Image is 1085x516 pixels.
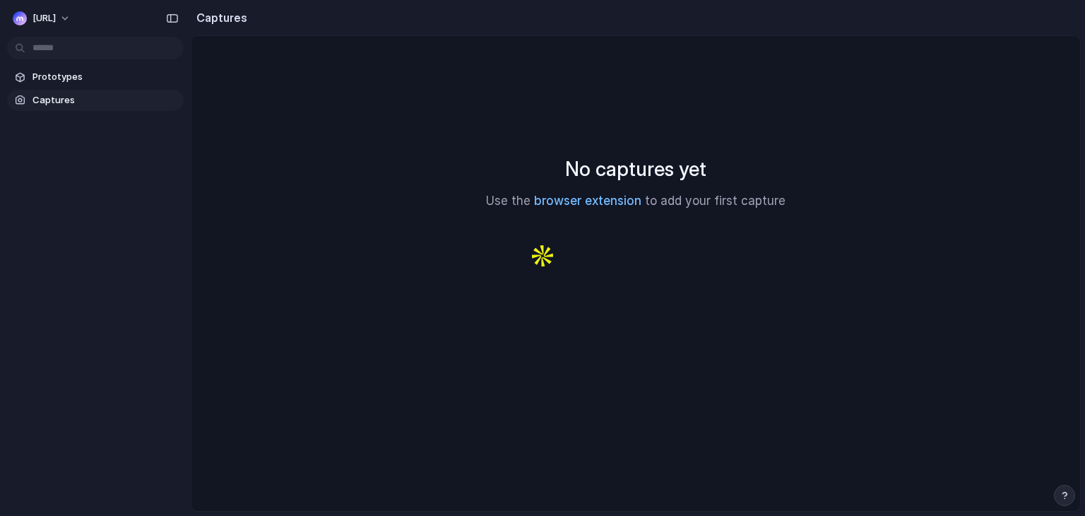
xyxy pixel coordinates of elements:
[7,90,184,111] a: Captures
[534,194,641,208] a: browser extension
[7,66,184,88] a: Prototypes
[565,154,706,184] h2: No captures yet
[486,192,785,211] p: Use the to add your first capture
[191,9,247,26] h2: Captures
[32,11,56,25] span: [URL]
[32,70,178,84] span: Prototypes
[7,7,78,30] button: [URL]
[32,93,178,107] span: Captures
